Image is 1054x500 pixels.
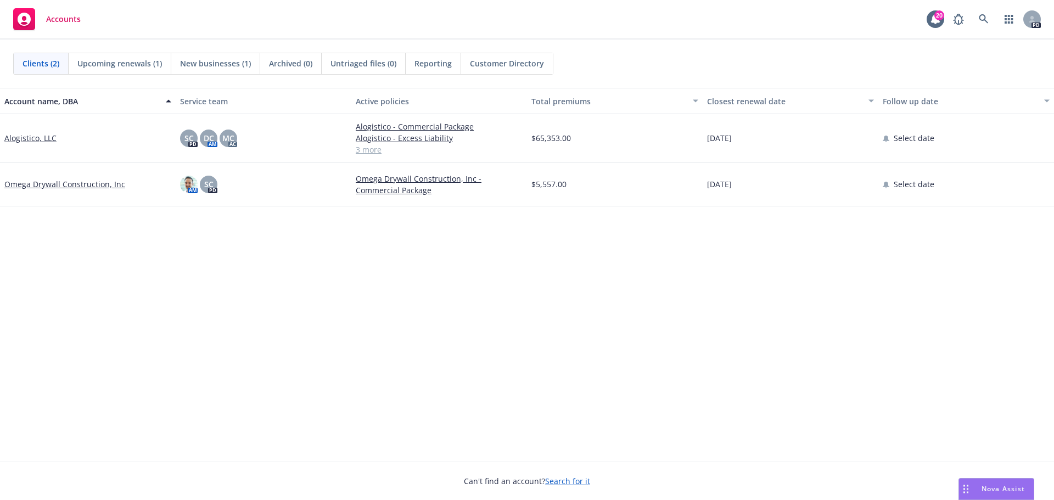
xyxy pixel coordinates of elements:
[531,178,567,190] span: $5,557.00
[934,10,944,20] div: 20
[356,121,523,132] a: Alogistico - Commercial Package
[527,88,703,114] button: Total premiums
[707,178,732,190] span: [DATE]
[982,484,1025,493] span: Nova Assist
[894,132,934,144] span: Select date
[176,88,351,114] button: Service team
[222,132,234,144] span: MC
[330,58,396,69] span: Untriaged files (0)
[356,144,523,155] a: 3 more
[269,58,312,69] span: Archived (0)
[948,8,969,30] a: Report a Bug
[4,95,159,107] div: Account name, DBA
[180,95,347,107] div: Service team
[204,178,214,190] span: SC
[184,132,194,144] span: SC
[878,88,1054,114] button: Follow up date
[883,95,1038,107] div: Follow up date
[351,88,527,114] button: Active policies
[4,178,125,190] a: Omega Drywall Construction, Inc
[707,132,732,144] span: [DATE]
[356,95,523,107] div: Active policies
[180,176,198,193] img: photo
[356,173,523,196] a: Omega Drywall Construction, Inc - Commercial Package
[545,476,590,486] a: Search for it
[470,58,544,69] span: Customer Directory
[180,58,251,69] span: New businesses (1)
[23,58,59,69] span: Clients (2)
[703,88,878,114] button: Closest renewal date
[959,479,973,499] div: Drag to move
[707,95,862,107] div: Closest renewal date
[998,8,1020,30] a: Switch app
[204,132,214,144] span: DC
[464,475,590,487] span: Can't find an account?
[9,4,85,35] a: Accounts
[973,8,995,30] a: Search
[77,58,162,69] span: Upcoming renewals (1)
[531,95,686,107] div: Total premiums
[46,15,81,24] span: Accounts
[894,178,934,190] span: Select date
[356,132,523,144] a: Alogistico - Excess Liability
[531,132,571,144] span: $65,353.00
[414,58,452,69] span: Reporting
[958,478,1034,500] button: Nova Assist
[4,132,57,144] a: Alogistico, LLC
